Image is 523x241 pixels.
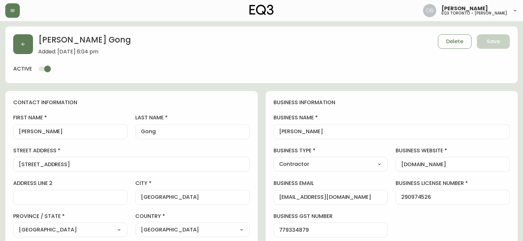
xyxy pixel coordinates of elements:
[274,213,388,220] label: business gst number
[441,11,507,15] h5: eq3 toronto - [PERSON_NAME]
[274,114,510,121] label: business name
[13,114,127,121] label: first name
[13,147,250,154] label: street address
[249,5,274,15] img: logo
[401,161,504,167] input: https://www.designshop.com
[135,180,249,187] label: city
[438,34,472,49] button: Delete
[13,213,127,220] label: province / state
[13,180,127,187] label: address line 2
[274,99,510,106] h4: business information
[38,49,131,55] span: Added: [DATE] 6:04 pm
[396,180,510,187] label: business license number
[13,65,32,73] h4: active
[274,147,388,154] label: business type
[446,38,463,45] span: Delete
[38,34,131,49] h2: [PERSON_NAME] Gong
[423,4,436,17] img: 8e0065c524da89c5c924d5ed86cfe468
[441,6,488,11] span: [PERSON_NAME]
[13,99,250,106] h4: contact information
[396,147,510,154] label: business website
[274,180,388,187] label: business email
[135,213,249,220] label: country
[135,114,249,121] label: last name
